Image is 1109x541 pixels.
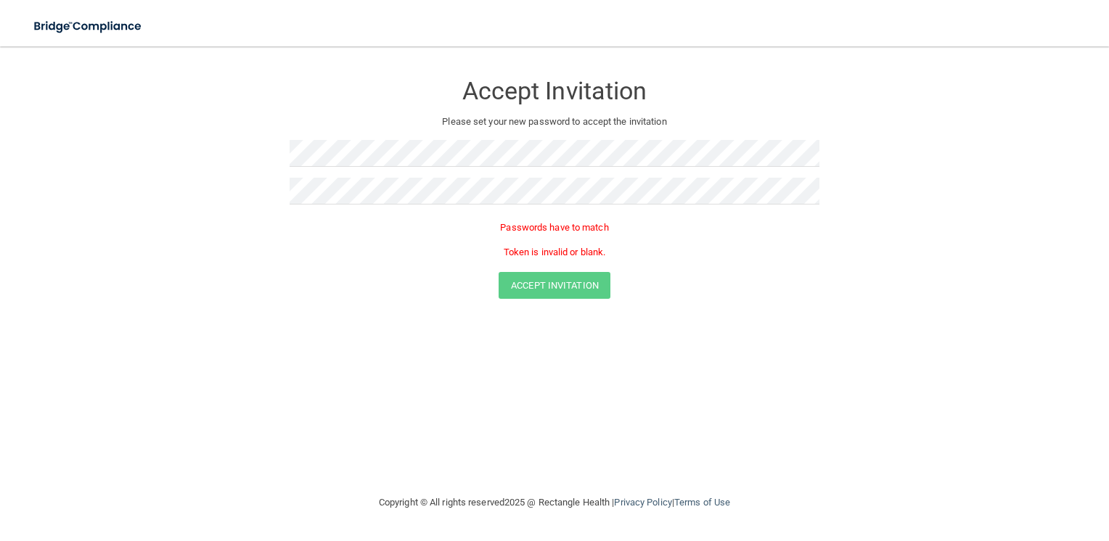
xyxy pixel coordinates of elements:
[674,497,730,508] a: Terms of Use
[614,497,671,508] a: Privacy Policy
[300,113,809,131] p: Please set your new password to accept the invitation
[22,12,155,41] img: bridge_compliance_login_screen.278c3ca4.svg
[290,219,819,236] p: Passwords have to match
[290,244,819,261] p: Token is invalid or blank.
[290,479,819,526] div: Copyright © All rights reserved 2025 @ Rectangle Health | |
[290,78,819,104] h3: Accept Invitation
[499,272,610,299] button: Accept Invitation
